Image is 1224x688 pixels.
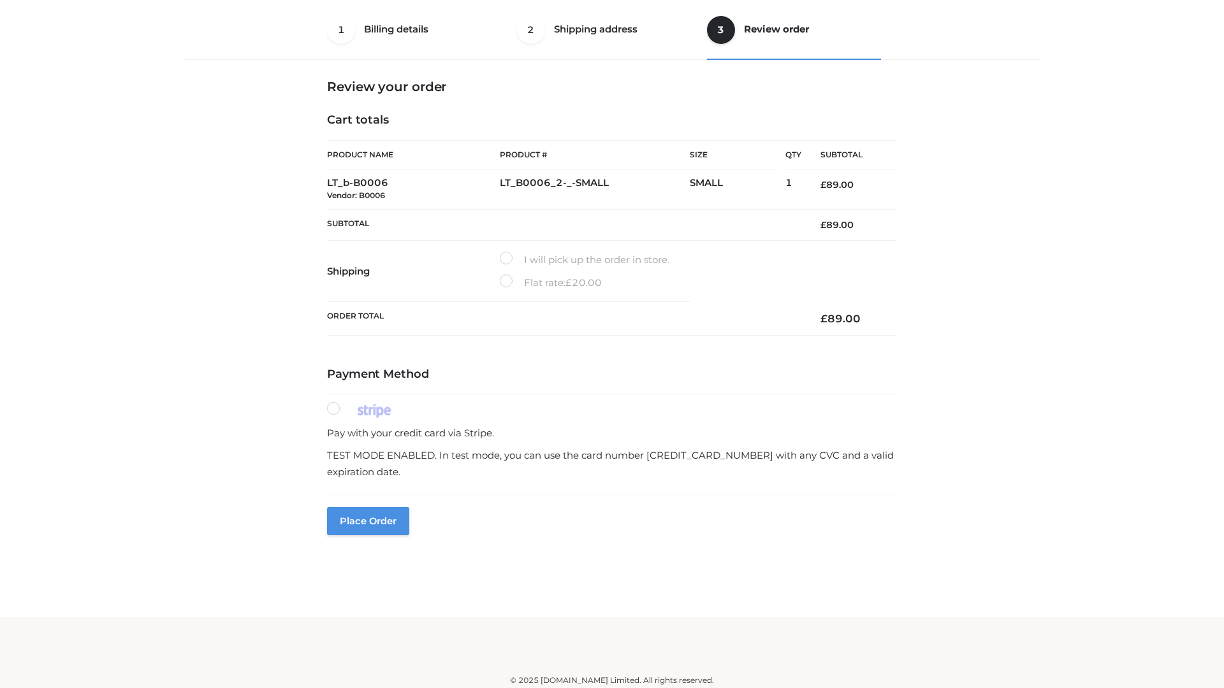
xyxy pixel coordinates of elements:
th: Qty [785,140,801,169]
th: Product Name [327,140,500,169]
span: £ [565,276,572,289]
th: Subtotal [801,141,897,169]
h3: Review your order [327,79,897,94]
span: £ [820,179,826,190]
bdi: 89.00 [820,219,854,231]
span: £ [820,219,826,231]
bdi: 89.00 [820,312,861,325]
th: Product # [500,140,690,169]
h4: Payment Method [327,368,897,382]
th: Shipping [327,241,500,302]
th: Size [690,141,779,169]
td: LT_B0006_2-_-SMALL [500,169,690,210]
button: Place order [327,507,409,535]
label: Flat rate: [500,275,602,291]
bdi: 89.00 [820,179,854,190]
bdi: 20.00 [565,276,602,289]
th: Subtotal [327,209,801,240]
small: Vendor: B0006 [327,190,385,200]
p: TEST MODE ENABLED. In test mode, you can use the card number [CREDIT_CARD_NUMBER] with any CVC an... [327,447,897,480]
p: Pay with your credit card via Stripe. [327,425,897,441]
td: LT_b-B0006 [327,169,500,210]
th: Order Total [327,302,801,336]
h4: Cart totals [327,113,897,127]
td: 1 [785,169,801,210]
label: I will pick up the order in store. [500,252,669,268]
span: £ [820,312,827,325]
td: SMALL [690,169,785,210]
div: © 2025 [DOMAIN_NAME] Limited. All rights reserved. [189,674,1035,687]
